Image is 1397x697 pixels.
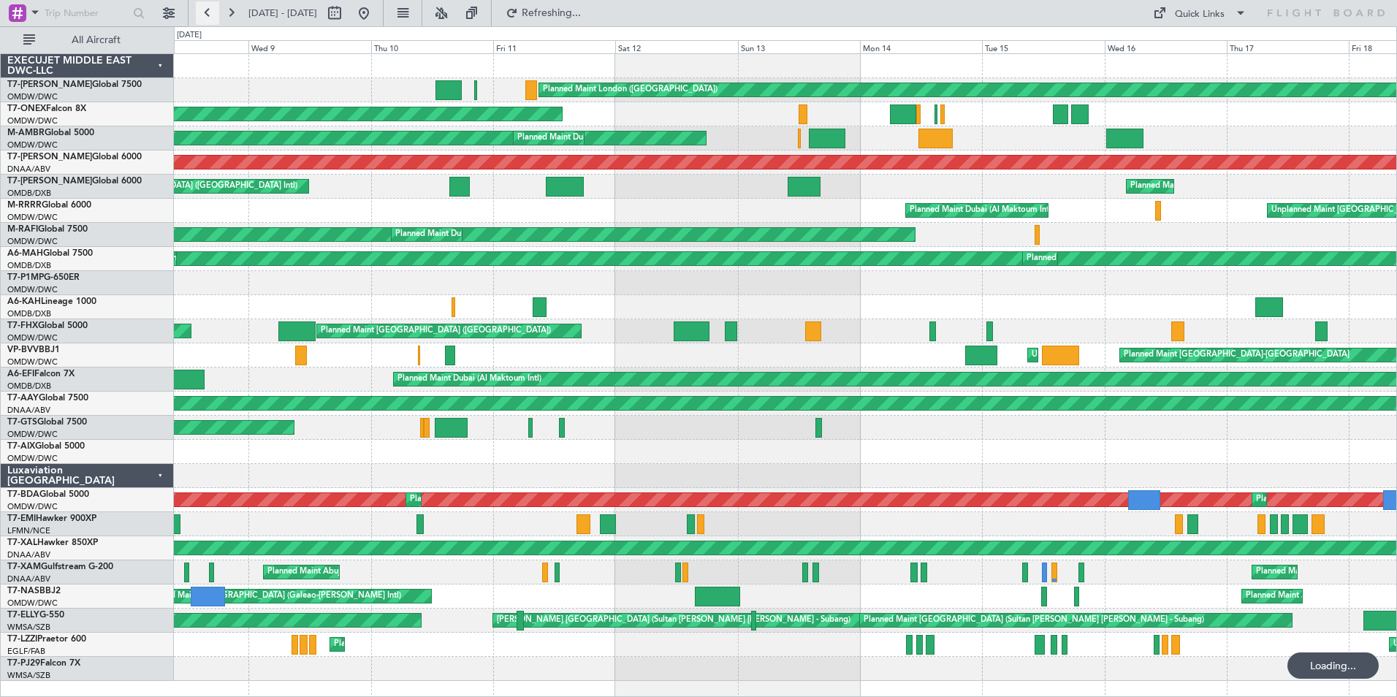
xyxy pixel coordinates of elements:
span: VP-BVV [7,346,39,354]
div: Planned Maint Dubai (Al Maktoum Intl) [410,489,554,511]
span: M-AMBR [7,129,45,137]
a: A6-EFIFalcon 7X [7,370,75,378]
div: Loading... [1287,652,1379,679]
input: Trip Number [45,2,129,24]
a: T7-AIXGlobal 5000 [7,442,85,451]
span: T7-BDA [7,490,39,499]
a: OMDB/DXB [7,260,51,271]
a: OMDB/DXB [7,381,51,392]
div: Planned Maint London ([GEOGRAPHIC_DATA]) [543,79,717,101]
div: Planned Maint Dubai (Al Maktoum Intl) [395,224,539,245]
a: T7-[PERSON_NAME]Global 6000 [7,177,142,186]
div: Thu 10 [371,40,493,53]
a: OMDW/DWC [7,357,58,367]
a: OMDW/DWC [7,284,58,295]
span: [DATE] - [DATE] [248,7,317,20]
a: OMDW/DWC [7,115,58,126]
div: Planned Maint [GEOGRAPHIC_DATA] ([GEOGRAPHIC_DATA]) [321,320,551,342]
button: All Aircraft [16,28,159,52]
a: M-RRRRGlobal 6000 [7,201,91,210]
div: Planned Maint [GEOGRAPHIC_DATA] ([GEOGRAPHIC_DATA] Intl) [1027,248,1271,270]
span: A6-MAH [7,249,43,258]
a: EGLF/FAB [7,646,45,657]
a: OMDW/DWC [7,501,58,512]
div: Planned Maint Abuja ([PERSON_NAME] Intl) [267,561,432,583]
a: M-AMBRGlobal 5000 [7,129,94,137]
div: Unplanned Maint [GEOGRAPHIC_DATA] (Al Maktoum Intl) [1032,344,1248,366]
a: T7-XALHawker 850XP [7,538,98,547]
span: Refreshing... [521,8,582,18]
a: DNAA/ABV [7,574,50,584]
a: WMSA/SZB [7,670,50,681]
a: T7-ONEXFalcon 8X [7,104,86,113]
a: OMDB/DXB [7,308,51,319]
a: T7-LZZIPraetor 600 [7,635,86,644]
a: T7-PJ29Falcon 7X [7,659,80,668]
span: T7-ONEX [7,104,46,113]
div: Mon 14 [860,40,982,53]
div: [DATE] [177,29,202,42]
a: OMDW/DWC [7,429,58,440]
a: OMDW/DWC [7,332,58,343]
div: Tue 15 [982,40,1104,53]
span: T7-[PERSON_NAME] [7,177,92,186]
span: T7-NAS [7,587,39,595]
a: T7-P1MPG-650ER [7,273,80,282]
span: T7-XAM [7,563,41,571]
a: OMDW/DWC [7,598,58,609]
span: T7-LZZI [7,635,37,644]
span: T7-FHX [7,321,38,330]
a: A6-KAHLineage 1000 [7,297,96,306]
span: M-RAFI [7,225,38,234]
div: Planned Maint [GEOGRAPHIC_DATA] ([GEOGRAPHIC_DATA] Intl) [1130,175,1374,197]
a: T7-GTSGlobal 7500 [7,418,87,427]
div: Quick Links [1175,7,1225,22]
span: T7-EMI [7,514,36,523]
a: DNAA/ABV [7,164,50,175]
span: All Aircraft [38,35,154,45]
a: OMDW/DWC [7,212,58,223]
button: Refreshing... [499,1,587,25]
span: M-RRRR [7,201,42,210]
span: T7-PJ29 [7,659,40,668]
div: Planned Maint [GEOGRAPHIC_DATA] (Sultan [PERSON_NAME] [PERSON_NAME] - Subang) [864,609,1204,631]
a: T7-ELLYG-550 [7,611,64,620]
div: Planned Maint [GEOGRAPHIC_DATA]-[GEOGRAPHIC_DATA] [1124,344,1350,366]
a: M-RAFIGlobal 7500 [7,225,88,234]
a: DNAA/ABV [7,405,50,416]
a: T7-NASBBJ2 [7,587,61,595]
span: T7-ELLY [7,611,39,620]
a: A6-MAHGlobal 7500 [7,249,93,258]
div: Planned Maint Dubai (Al Maktoum Intl) [517,127,661,149]
span: T7-AIX [7,442,35,451]
span: T7-AAY [7,394,39,403]
div: Planned Maint Dubai (Al Maktoum Intl) [397,368,541,390]
div: Wed 9 [248,40,370,53]
div: Tue 8 [126,40,248,53]
div: Sat 12 [615,40,737,53]
span: T7-XAL [7,538,37,547]
span: T7-[PERSON_NAME] [7,80,92,89]
div: [PERSON_NAME] [GEOGRAPHIC_DATA] (Sultan [PERSON_NAME] [PERSON_NAME] - Subang) [497,609,850,631]
div: Planned Maint [GEOGRAPHIC_DATA] (Galeao-[PERSON_NAME] Intl) [145,585,401,607]
span: T7-P1MP [7,273,44,282]
a: DNAA/ABV [7,549,50,560]
a: T7-FHXGlobal 5000 [7,321,88,330]
div: Sun 13 [738,40,860,53]
a: OMDW/DWC [7,453,58,464]
div: Thu 17 [1227,40,1349,53]
a: OMDW/DWC [7,140,58,151]
a: WMSA/SZB [7,622,50,633]
a: T7-[PERSON_NAME]Global 6000 [7,153,142,161]
div: Wed 16 [1105,40,1227,53]
a: LFMN/NCE [7,525,50,536]
a: T7-EMIHawker 900XP [7,514,96,523]
a: T7-BDAGlobal 5000 [7,490,89,499]
a: T7-AAYGlobal 7500 [7,394,88,403]
a: OMDW/DWC [7,91,58,102]
span: T7-GTS [7,418,37,427]
span: T7-[PERSON_NAME] [7,153,92,161]
div: Planned Maint Dubai (Al Maktoum Intl) [910,199,1054,221]
a: OMDB/DXB [7,188,51,199]
a: T7-[PERSON_NAME]Global 7500 [7,80,142,89]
